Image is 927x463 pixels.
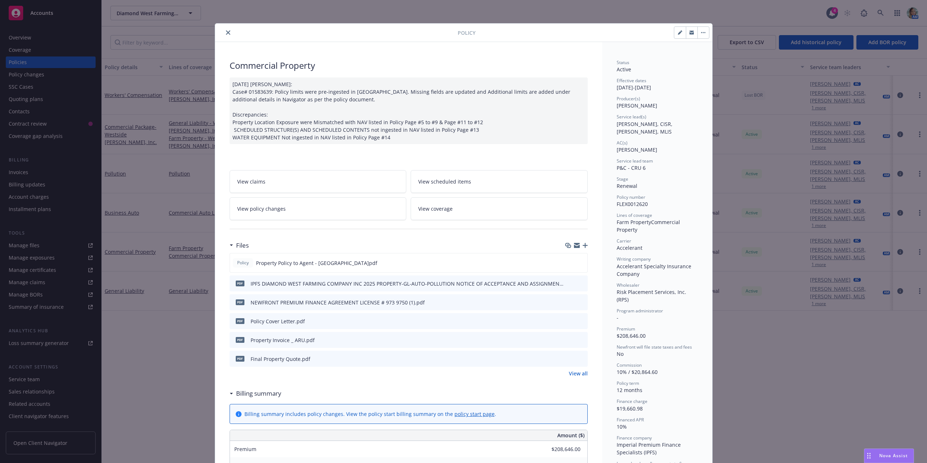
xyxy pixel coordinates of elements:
div: [DATE] [PERSON_NAME]: Case# 01583639: Policy limits were pre-ingested in [GEOGRAPHIC_DATA]. Missi... [230,77,588,144]
button: download file [567,336,572,344]
span: Program administrator [617,308,663,314]
h3: Billing summary [236,389,281,398]
span: Renewal [617,182,637,189]
span: pdf [236,281,244,286]
span: Accelerant Specialty Insurance Company [617,263,693,277]
button: preview file [578,299,585,306]
button: download file [567,317,572,325]
span: Wholesaler [617,282,639,288]
span: Writing company [617,256,651,262]
span: Finance charge [617,398,647,404]
span: [PERSON_NAME] [617,102,657,109]
a: View all [569,370,588,377]
button: preview file [578,259,584,267]
span: Lines of coverage [617,212,652,218]
span: Producer(s) [617,96,640,102]
span: View claims [237,178,265,185]
span: Effective dates [617,77,646,84]
div: Policy Cover Letter.pdf [251,317,305,325]
span: FLEX0012620 [617,201,648,207]
span: Imperial Premium Finance Specialists (IPFS) [617,441,682,456]
span: Policy [236,260,250,266]
button: Nova Assist [864,449,914,463]
span: Status [617,59,629,66]
span: 10% [617,423,627,430]
input: 0.00 [538,444,585,455]
span: Service lead(s) [617,114,646,120]
span: Policy number [617,194,645,200]
div: [DATE] - [DATE] [617,77,698,91]
div: IPFS DIAMOND WEST FARMING COMPANY INC 2025 PROPERTY-GL-AUTO-POLLUTION NOTICE OF ACCEPTANCE AND AS... [251,280,564,287]
div: Billing summary [230,389,281,398]
button: preview file [578,280,585,287]
span: 12 months [617,387,642,393]
div: Property Invoice _ ARU.pdf [251,336,315,344]
span: 10% / $20,864.60 [617,369,658,375]
span: [PERSON_NAME], CISR, [PERSON_NAME], MLIS [617,121,674,135]
div: Final Property Quote.pdf [251,355,310,363]
span: Accelerant [617,244,642,251]
div: Files [230,241,249,250]
span: Commercial Property [617,219,681,233]
span: pdf [236,299,244,305]
span: pdf [236,356,244,361]
button: preview file [578,317,585,325]
span: Policy [458,29,475,37]
span: Stage [617,176,628,182]
a: View claims [230,170,407,193]
span: AC(s) [617,140,628,146]
span: Active [617,66,631,73]
span: Farm Property [617,219,651,226]
span: Amount ($) [557,432,584,439]
span: View scheduled items [418,178,471,185]
button: download file [566,259,572,267]
button: close [224,28,232,37]
span: Carrier [617,238,631,244]
span: [PERSON_NAME] [617,146,657,153]
span: Property Policy to Agent - [GEOGRAPHIC_DATA]pdf [256,259,377,267]
a: View policy changes [230,197,407,220]
span: pdf [236,318,244,324]
span: Premium [234,446,256,453]
button: download file [567,355,572,363]
span: Service lead team [617,158,653,164]
span: P&C - CRU 6 [617,164,646,171]
span: Policy term [617,380,639,386]
span: Finance company [617,435,652,441]
a: View scheduled items [411,170,588,193]
button: preview file [578,355,585,363]
span: - [617,314,618,321]
h3: Files [236,241,249,250]
div: Billing summary includes policy changes. View the policy start billing summary on the . [244,410,496,418]
span: Financed APR [617,417,644,423]
button: preview file [578,336,585,344]
span: View policy changes [237,205,286,212]
span: Premium [617,326,635,332]
span: No [617,350,624,357]
div: NEWFRONT PREMIUM FINANCE AGREEMENT LICENSE # 973 9750 (1).pdf [251,299,425,306]
button: download file [567,280,572,287]
span: Commission [617,362,642,368]
span: View coverage [418,205,453,212]
span: Risk Placement Services, Inc. (RPS) [617,289,688,303]
span: pdf [236,337,244,342]
div: Commercial Property [230,59,588,72]
span: $19,660.98 [617,405,643,412]
span: $208,646.00 [617,332,646,339]
span: Newfront will file state taxes and fees [617,344,692,350]
a: policy start page [454,411,495,417]
div: Drag to move [864,449,873,463]
a: View coverage [411,197,588,220]
span: Nova Assist [879,453,908,459]
button: download file [567,299,572,306]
